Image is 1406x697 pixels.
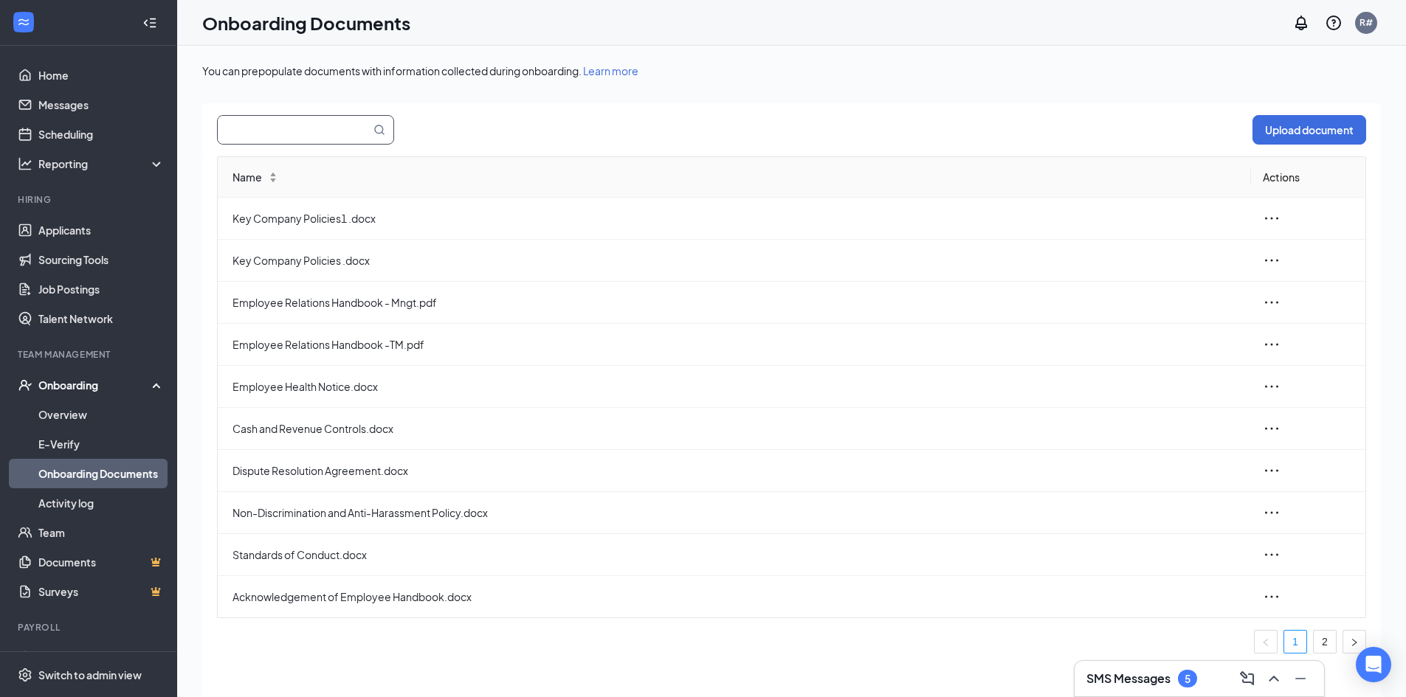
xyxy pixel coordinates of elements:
[1343,630,1366,653] li: Next Page
[232,252,1239,268] span: Key Company Policies .docx
[1262,667,1286,690] button: ChevronUp
[268,177,278,181] span: ↓
[1263,588,1281,606] span: ellipsis
[232,210,1239,226] span: Key Company Policies1 .docx
[1284,631,1306,653] a: 1
[1325,14,1343,32] svg: QuestionInfo
[38,378,152,392] div: Onboarding
[18,378,32,392] svg: UserCheck
[38,577,165,606] a: SurveysCrown
[18,621,162,634] div: Payroll
[1263,462,1281,479] span: ellipsis
[18,156,32,171] svg: Analysis
[1252,115,1366,145] button: Upload document
[583,64,638,77] a: Learn more
[1313,630,1337,653] li: 2
[142,15,157,30] svg: Collapse
[38,156,165,171] div: Reporting
[1254,630,1278,653] button: left
[232,589,1239,605] span: Acknowledgement of Employee Handbook.docx
[1263,209,1281,227] span: ellipsis
[1314,631,1336,653] a: 2
[18,667,32,682] svg: Settings
[1251,157,1366,198] th: Actions
[38,90,165,119] a: Messages
[202,10,410,35] h1: Onboarding Documents
[1236,667,1259,690] button: ComposeMessage
[1254,630,1278,653] li: Previous Page
[38,667,142,682] div: Switch to admin view
[1263,336,1281,353] span: ellipsis
[38,119,165,149] a: Scheduling
[18,348,162,361] div: Team Management
[1086,670,1171,687] h3: SMS Messages
[232,462,1239,479] span: Dispute Resolution Agreement.docx
[38,643,165,673] a: PayrollCrown
[38,400,165,429] a: Overview
[38,60,165,90] a: Home
[38,215,165,245] a: Applicants
[38,429,165,459] a: E-Verify
[1238,670,1256,687] svg: ComposeMessage
[38,274,165,304] a: Job Postings
[1360,16,1373,29] div: R#
[232,547,1239,563] span: Standards of Conduct.docx
[232,336,1239,353] span: Employee Relations Handbook -TM.pdf
[1263,294,1281,311] span: ellipsis
[202,63,1381,78] div: You can prepopulate documents with information collected during onboarding.
[1261,638,1270,647] span: left
[1283,630,1307,653] li: 1
[38,488,165,518] a: Activity log
[268,173,278,177] span: ↑
[1263,420,1281,437] span: ellipsis
[1263,252,1281,269] span: ellipsis
[232,378,1239,395] span: Employee Health Notice.docx
[38,245,165,274] a: Sourcing Tools
[1289,667,1312,690] button: Minimize
[1263,504,1281,521] span: ellipsis
[1265,670,1283,687] svg: ChevronUp
[1292,670,1309,687] svg: Minimize
[38,459,165,488] a: Onboarding Documents
[232,294,1239,311] span: Employee Relations Handbook - Mngt.pdf
[1263,546,1281,564] span: ellipsis
[232,504,1239,521] span: Non-Discrimination and Anti-Harassment Policy.docx
[16,15,31,30] svg: WorkstreamLogo
[232,169,262,185] span: Name
[1263,378,1281,395] span: ellipsis
[373,124,385,136] svg: MagnifyingGlass
[38,518,165,547] a: Team
[38,304,165,333] a: Talent Network
[232,420,1239,437] span: Cash and Revenue Controls.docx
[1350,638,1359,647] span: right
[1185,673,1190,685] div: 5
[18,193,162,206] div: Hiring
[1356,647,1391,682] div: Open Intercom Messenger
[1343,630,1366,653] button: right
[38,547,165,577] a: DocumentsCrown
[1292,14,1310,32] svg: Notifications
